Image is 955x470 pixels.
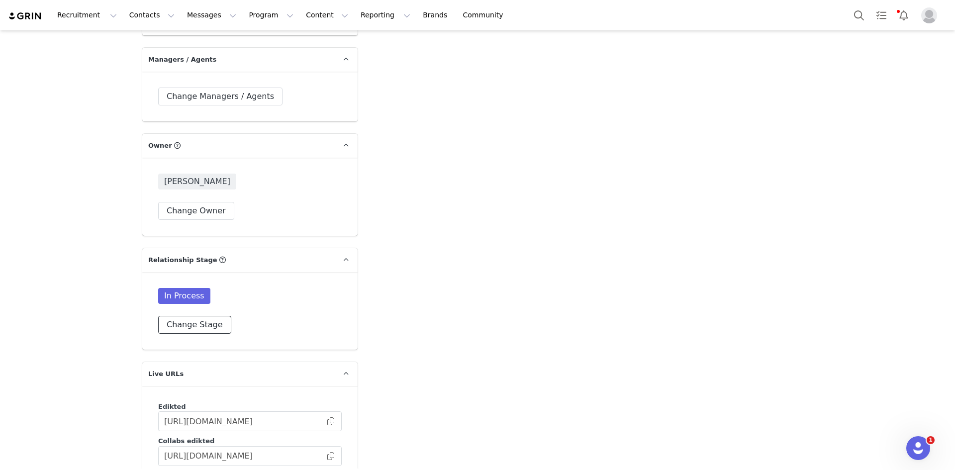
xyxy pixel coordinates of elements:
span: Managers / Agents [148,55,216,65]
button: Search [848,4,870,26]
button: Recruitment [51,4,123,26]
iframe: Intercom live chat [906,436,930,460]
button: Reporting [355,4,416,26]
span: Live URLs [148,369,184,379]
span: In Process [158,288,210,304]
span: Relationship Stage [148,255,217,265]
a: Community [457,4,514,26]
span: First Name [14,9,52,18]
img: grin logo [8,11,43,21]
span: Hi , [8,9,53,18]
button: Program [243,4,299,26]
span: Owner [148,141,172,151]
button: Change Owner [158,202,234,220]
body: Rich Text Area. Press ALT-0 for help. [8,8,408,312]
button: Messages [181,4,242,26]
span: Please click on the link below where you will be able to fill out the collaboration proposal, sel... [8,48,392,67]
span: Collabs edikted [158,437,214,445]
button: Change Stage [158,316,231,334]
img: placeholder-profile.jpg [921,7,937,23]
span: Edikted [158,403,186,410]
span: This link is unique to you, so be sure to save it! [8,79,147,86]
span: Thanks so much for getting back to [GEOGRAPHIC_DATA]! We are so happy to move forward with a coll... [8,29,372,36]
button: Content [300,4,354,26]
button: Profile [915,7,947,23]
button: Contacts [123,4,181,26]
a: Tasks [870,4,892,26]
span: [PERSON_NAME] [158,174,236,189]
button: Change Managers / Agents [158,88,283,105]
span: 1 [927,436,935,444]
a: Brands [417,4,456,26]
button: Notifications [893,4,915,26]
